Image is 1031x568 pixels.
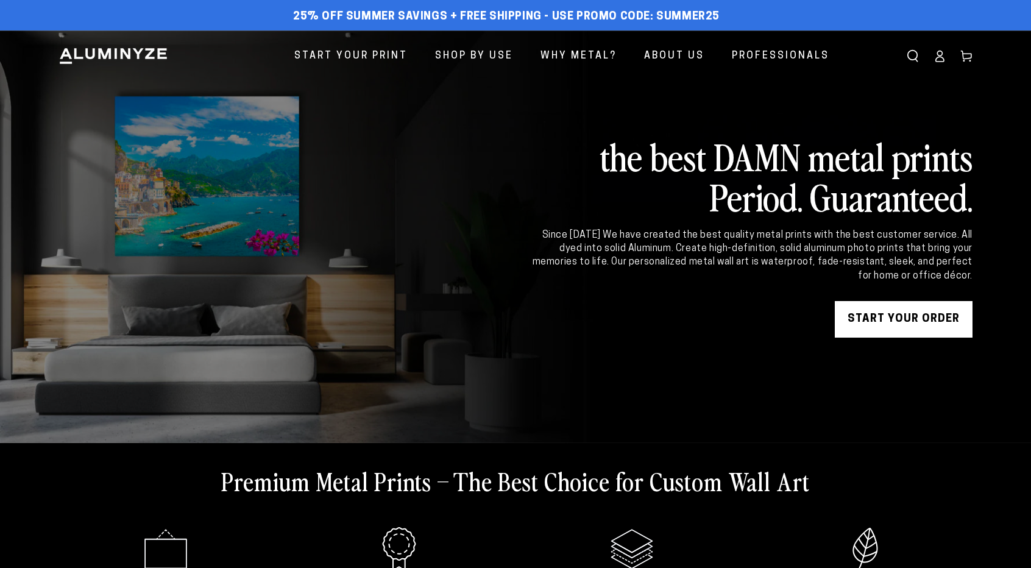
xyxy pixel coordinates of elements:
[58,47,168,65] img: Aluminyze
[435,48,513,65] span: Shop By Use
[835,301,973,338] a: START YOUR Order
[285,40,417,73] a: Start Your Print
[530,229,973,283] div: Since [DATE] We have created the best quality metal prints with the best customer service. All dy...
[221,465,810,497] h2: Premium Metal Prints – The Best Choice for Custom Wall Art
[540,48,617,65] span: Why Metal?
[899,43,926,69] summary: Search our site
[293,10,720,24] span: 25% off Summer Savings + Free Shipping - Use Promo Code: SUMMER25
[531,40,626,73] a: Why Metal?
[530,136,973,216] h2: the best DAMN metal prints Period. Guaranteed.
[426,40,522,73] a: Shop By Use
[294,48,408,65] span: Start Your Print
[635,40,714,73] a: About Us
[732,48,829,65] span: Professionals
[644,48,704,65] span: About Us
[723,40,838,73] a: Professionals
